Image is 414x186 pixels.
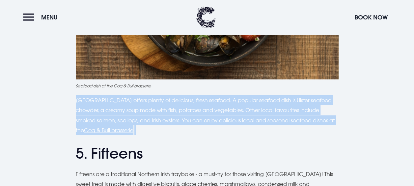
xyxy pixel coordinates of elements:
[23,10,61,24] button: Menu
[76,95,339,136] p: [GEOGRAPHIC_DATA] offers plenty of delicious, fresh seafood. A popular seafood dish is Ulster sea...
[196,7,216,28] img: Clandeboye Lodge
[76,145,339,162] h2: 5. Fifteens
[351,10,391,24] button: Book Now
[41,14,58,21] span: Menu
[76,83,339,89] figcaption: Seafood dish at the Coq & Bull brasserie
[84,127,133,134] a: Coq & Bull brasserie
